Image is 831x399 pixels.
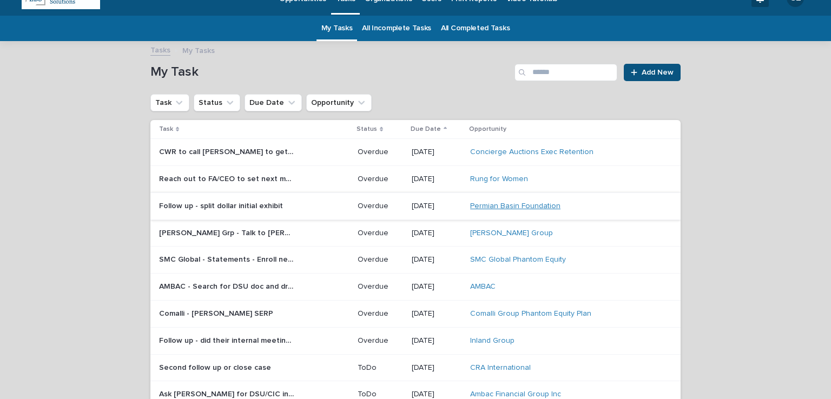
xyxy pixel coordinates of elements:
p: [DATE] [412,148,461,157]
p: Status [357,123,377,135]
a: Tasks [150,43,170,56]
a: AMBAC [470,282,496,291]
p: Overdue [358,282,403,291]
p: Overdue [358,309,403,318]
tr: Comalli - [PERSON_NAME] SERPComalli - [PERSON_NAME] SERP Overdue[DATE]Comalli Group Phantom Equit... [150,300,681,327]
p: [DATE] [412,255,461,264]
a: Comalli Group Phantom Equity Plan [470,309,591,318]
a: [PERSON_NAME] Group [470,229,553,238]
p: [DATE] [412,390,461,399]
a: All Completed Tasks [441,16,510,41]
a: Inland Group [470,336,515,345]
a: Rung for Women [470,175,528,184]
button: Due Date [245,94,302,111]
p: My Tasks [182,44,215,56]
p: [DATE] [412,336,461,345]
p: Overdue [358,255,403,264]
p: Comalli - [PERSON_NAME] SERP [159,307,275,318]
p: Covan Grp - Talk to Marie C. Re T1 doc (Send Sum) [159,227,296,238]
span: Add New [642,69,674,76]
button: Status [194,94,240,111]
tr: CWR to call [PERSON_NAME] to get insight into where things standCWR to call [PERSON_NAME] to get ... [150,139,681,166]
a: CRA International [470,363,531,373]
p: Reach out to FA/CEO to set next meeting with board [159,172,296,184]
p: Follow up - split dollar initial exhibit [159,199,285,211]
p: [DATE] [412,363,461,373]
button: Task [150,94,189,111]
tr: [PERSON_NAME] Grp - Talk to [PERSON_NAME] Re T1 doc (Send Sum)[PERSON_NAME] Grp - Talk to [PERSON... [150,220,681,247]
a: Permian Basin Foundation [470,202,560,211]
p: Task [159,123,173,135]
p: [DATE] [412,309,461,318]
tr: Follow up - did their internal meeting 8/19 go well?Follow up - did their internal meeting 8/19 g... [150,327,681,354]
p: Overdue [358,336,403,345]
p: Ask [PERSON_NAME] for DSU/CIC info [159,388,296,399]
p: [DATE] [412,282,461,291]
p: ToDo [358,390,403,399]
p: Second follow up or close case [159,361,273,373]
tr: AMBAC - Search for DSU doc and draft Eng Ltr and RFIAMBAC - Search for DSU doc and draft Eng Ltr ... [150,274,681,301]
p: [DATE] [412,202,461,211]
a: Ambac Financial Group Inc [470,390,561,399]
p: Opportunity [469,123,506,135]
p: [DATE] [412,175,461,184]
tr: SMC Global - Statements - Enroll new participantsSMC Global - Statements - Enroll new participant... [150,247,681,274]
a: Concierge Auctions Exec Retention [470,148,593,157]
p: Overdue [358,148,403,157]
p: CWR to call Aaron to get insight into where things stand [159,145,296,157]
p: [DATE] [412,229,461,238]
p: Overdue [358,175,403,184]
p: SMC Global - Statements - Enroll new participants [159,253,296,264]
p: AMBAC - Search for DSU doc and draft Eng Ltr and RFI [159,280,296,291]
a: My Tasks [321,16,353,41]
button: Opportunity [306,94,372,111]
a: All Incomplete Tasks [362,16,431,41]
p: Follow up - did their internal meeting 8/19 go well? [159,334,296,345]
p: Due Date [411,123,441,135]
tr: Follow up - split dollar initial exhibitFollow up - split dollar initial exhibit Overdue[DATE]Per... [150,192,681,220]
p: Overdue [358,202,403,211]
p: Overdue [358,229,403,238]
a: Add New [624,64,681,81]
a: SMC Global Phantom Equity [470,255,566,264]
tr: Reach out to FA/CEO to set next meeting with boardReach out to FA/CEO to set next meeting with bo... [150,165,681,192]
p: ToDo [358,363,403,373]
input: Search [515,64,617,81]
tr: Second follow up or close caseSecond follow up or close case ToDo[DATE]CRA International [150,354,681,381]
h1: My Task [150,64,510,80]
